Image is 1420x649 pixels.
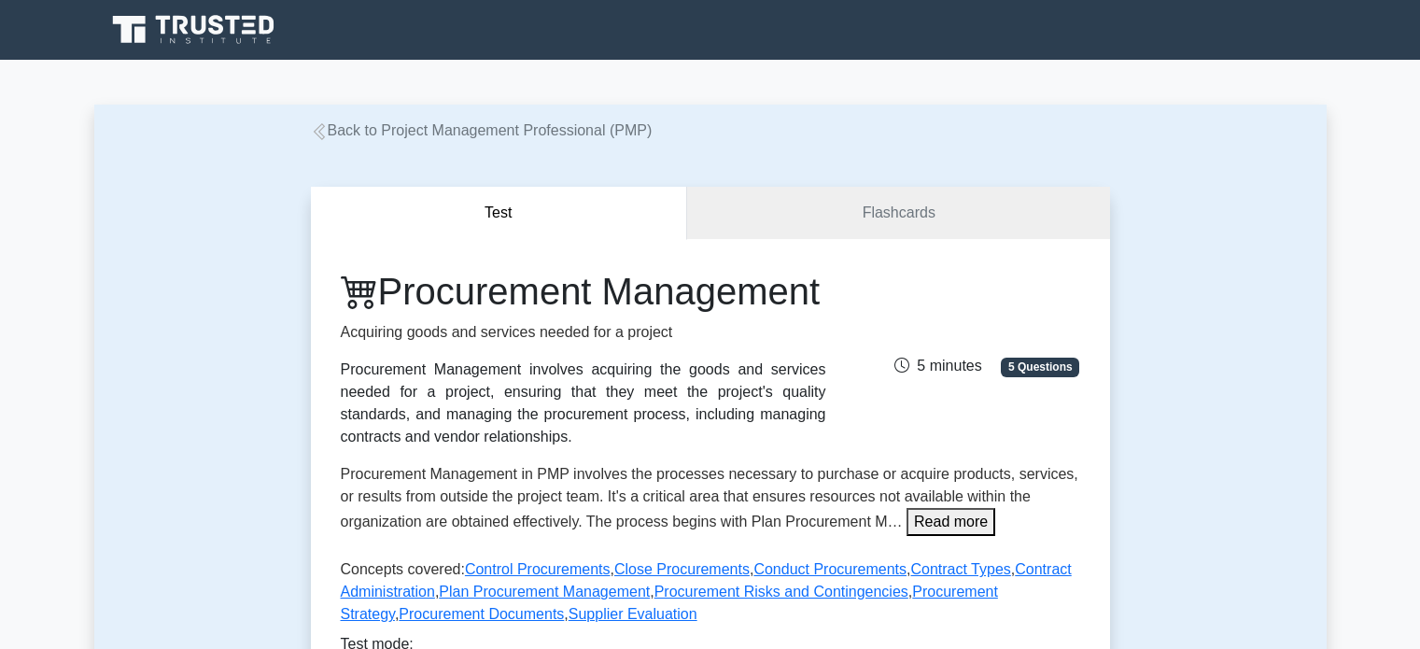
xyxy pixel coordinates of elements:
[569,606,697,622] a: Supplier Evaluation
[439,584,650,600] a: Plan Procurement Management
[341,561,1072,600] a: Contract Administration
[311,187,688,240] button: Test
[341,466,1078,529] span: Procurement Management in PMP involves the processes necessary to purchase or acquire products, s...
[341,269,826,314] h1: Procurement Management
[465,561,611,577] a: Control Procurements
[654,584,908,600] a: Procurement Risks and Contingencies
[910,561,1010,577] a: Contract Types
[341,558,1080,633] p: Concepts covered: , , , , , , , , ,
[311,122,653,138] a: Back to Project Management Professional (PMP)
[907,508,995,536] button: Read more
[687,187,1109,240] a: Flashcards
[341,359,826,448] div: Procurement Management involves acquiring the goods and services needed for a project, ensuring t...
[341,321,826,344] p: Acquiring goods and services needed for a project
[1001,358,1079,376] span: 5 Questions
[399,606,564,622] a: Procurement Documents
[341,584,998,622] a: Procurement Strategy
[614,561,750,577] a: Close Procurements
[894,358,981,374] span: 5 minutes
[753,561,907,577] a: Conduct Procurements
